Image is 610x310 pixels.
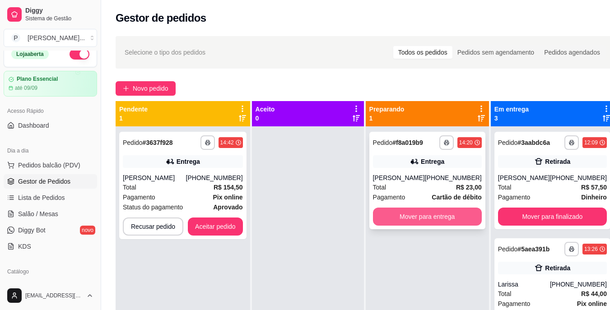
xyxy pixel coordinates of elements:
div: [PHONE_NUMBER] [186,173,243,182]
a: Salão / Mesas [4,207,97,221]
a: Lista de Pedidos [4,190,97,205]
span: Diggy [25,7,93,15]
span: Pagamento [373,192,405,202]
strong: R$ 154,50 [214,184,243,191]
p: Aceito [256,105,275,114]
button: Pedidos balcão (PDV) [4,158,97,172]
button: Mover para finalizado [498,208,607,226]
strong: # 5aea391b [517,245,549,253]
span: Pedido [498,139,518,146]
span: Total [123,182,136,192]
span: Dashboard [18,121,49,130]
strong: R$ 23,00 [456,184,482,191]
div: Entrega [177,157,200,166]
article: Plano Essencial [17,76,58,83]
span: [EMAIL_ADDRESS][DOMAIN_NAME] [25,292,83,299]
div: Retirada [545,264,570,273]
p: 1 [119,114,148,123]
button: Alterar Status [70,49,89,60]
strong: Pix online [577,300,607,307]
button: Mover para entrega [373,208,482,226]
a: Diggy Botnovo [4,223,97,237]
button: [EMAIL_ADDRESS][DOMAIN_NAME] [4,285,97,306]
div: Acesso Rápido [4,104,97,118]
strong: R$ 57,50 [581,184,607,191]
strong: # f8a019b9 [392,139,423,146]
span: Status do pagamento [123,202,183,212]
span: Salão / Mesas [18,209,58,218]
strong: Cartão de débito [432,194,481,201]
article: até 09/09 [15,84,37,92]
a: Plano Essencialaté 09/09 [4,71,97,97]
strong: # 3aabdc6a [517,139,550,146]
a: Produtos [4,279,97,293]
strong: R$ 44,00 [581,290,607,297]
div: [PERSON_NAME] [498,173,550,182]
span: P [11,33,20,42]
span: Lista de Pedidos [18,193,65,202]
div: 14:42 [220,139,234,146]
span: Pedido [498,245,518,253]
a: DiggySistema de Gestão [4,4,97,25]
p: Pendente [119,105,148,114]
a: Gestor de Pedidos [4,174,97,189]
strong: # 3637f928 [143,139,173,146]
div: [PHONE_NUMBER] [550,280,607,289]
span: Pagamento [123,192,155,202]
span: Pagamento [498,299,531,309]
h2: Gestor de pedidos [116,11,206,25]
p: Em entrega [494,105,529,114]
span: Diggy Bot [18,226,46,235]
div: Larissa [498,280,550,289]
strong: Dinheiro [581,194,607,201]
div: [PERSON_NAME] [373,173,425,182]
span: Pagamento [498,192,531,202]
span: Novo pedido [133,83,168,93]
span: Pedidos balcão (PDV) [18,161,80,170]
button: Novo pedido [116,81,176,96]
button: Recusar pedido [123,217,183,236]
p: 1 [369,114,405,123]
p: 3 [494,114,529,123]
span: plus [123,85,129,92]
button: Aceitar pedido [188,217,243,236]
span: Total [498,289,512,299]
div: Pedidos sem agendamento [452,46,539,59]
a: Dashboard [4,118,97,133]
div: 12:09 [584,139,598,146]
span: KDS [18,242,31,251]
div: Dia a dia [4,143,97,158]
p: Preparando [369,105,405,114]
span: Sistema de Gestão [25,15,93,22]
button: Select a team [4,29,97,47]
span: Pedido [373,139,393,146]
div: 13:26 [584,245,598,253]
div: [PERSON_NAME] [123,173,186,182]
div: Catálogo [4,264,97,279]
strong: aprovado [213,204,242,211]
div: Retirada [545,157,570,166]
span: Gestor de Pedidos [18,177,70,186]
div: [PERSON_NAME] ... [28,33,85,42]
span: Total [373,182,386,192]
span: Total [498,182,512,192]
div: 14:20 [459,139,473,146]
p: 0 [256,114,275,123]
div: Entrega [421,157,444,166]
div: [PHONE_NUMBER] [425,173,482,182]
strong: Pix online [213,194,242,201]
span: Selecione o tipo dos pedidos [125,47,205,57]
div: [PHONE_NUMBER] [550,173,607,182]
div: Pedidos agendados [539,46,605,59]
div: Loja aberta [11,49,49,59]
div: Todos os pedidos [393,46,452,59]
span: Pedido [123,139,143,146]
a: KDS [4,239,97,254]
